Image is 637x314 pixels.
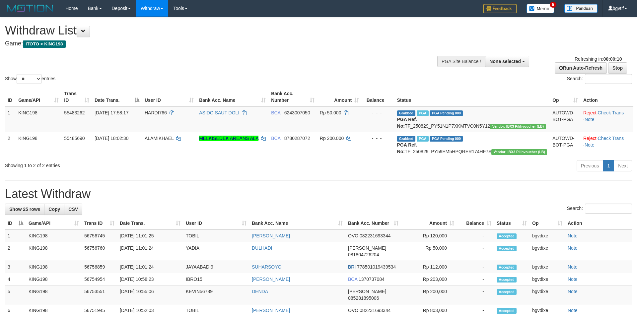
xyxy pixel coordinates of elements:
[457,242,494,261] td: -
[16,106,61,132] td: KING198
[252,233,290,238] a: [PERSON_NAME]
[348,264,356,270] span: BRI
[360,308,390,313] span: Copy 082231693344 to clipboard
[497,246,517,251] span: Accepted
[5,261,26,273] td: 3
[345,217,401,229] th: Bank Acc. Number: activate to sort column ascending
[364,109,391,116] div: - - -
[530,217,565,229] th: Op: activate to sort column ascending
[199,136,258,141] a: MELKISEDEK AREANS ALA
[362,88,394,106] th: Balance
[183,261,249,273] td: JAYAABADI9
[252,289,268,294] a: DENDA
[394,132,550,157] td: TF_250829_PY59EM5HPQRER174HF7S
[44,204,64,215] a: Copy
[598,136,624,141] a: Check Trans
[581,88,633,106] th: Action
[320,110,341,115] span: Rp 50.000
[348,245,386,251] span: [PERSON_NAME]
[608,62,627,74] a: Stop
[68,207,78,212] span: CSV
[95,136,128,141] span: [DATE] 18:02:30
[585,74,632,84] input: Search:
[183,229,249,242] td: TOBIL
[581,132,633,157] td: · ·
[5,229,26,242] td: 1
[92,88,142,106] th: Date Trans.: activate to sort column descending
[48,207,60,212] span: Copy
[394,106,550,132] td: TF_250829_PY51N1P7XKMTVC0N5Y12
[61,88,92,106] th: Trans ID: activate to sort column ascending
[394,88,550,106] th: Status
[614,160,632,171] a: Next
[26,217,82,229] th: Game/API: activate to sort column ascending
[82,261,117,273] td: 56756859
[64,136,85,141] span: 55485690
[585,204,632,214] input: Search:
[550,88,581,106] th: Op: activate to sort column ascending
[5,132,16,157] td: 2
[457,285,494,304] td: -
[437,56,485,67] div: PGA Site Balance /
[497,289,517,295] span: Accepted
[397,117,417,129] b: PGA Ref. No:
[183,242,249,261] td: YADIA
[583,136,597,141] a: Reject
[249,217,345,229] th: Bank Acc. Name: activate to sort column ascending
[568,233,578,238] a: Note
[581,106,633,132] td: · ·
[364,135,391,142] div: - - -
[117,273,183,285] td: [DATE] 10:58:23
[26,229,82,242] td: KING198
[348,295,379,301] span: Copy 085281895006 to clipboard
[568,277,578,282] a: Note
[268,88,317,106] th: Bank Acc. Number: activate to sort column ascending
[397,136,416,142] span: Grabbed
[145,136,174,141] span: ALAMIKHAEL
[357,264,396,270] span: Copy 778501019439534 to clipboard
[183,273,249,285] td: IBRO15
[5,217,26,229] th: ID: activate to sort column descending
[359,277,385,282] span: Copy 1370737084 to clipboard
[64,110,85,115] span: 55483262
[417,110,428,116] span: Marked by bgvdixe
[565,217,632,229] th: Action
[5,159,260,169] div: Showing 1 to 2 of 2 entries
[117,217,183,229] th: Date Trans.: activate to sort column ascending
[271,136,280,141] span: BCA
[555,62,607,74] a: Run Auto-Refresh
[252,245,272,251] a: DULHADI
[497,233,517,239] span: Accepted
[16,132,61,157] td: KING198
[284,110,310,115] span: Copy 6243007050 to clipboard
[360,233,390,238] span: Copy 082231693344 to clipboard
[430,110,463,116] span: PGA Pending
[5,40,418,47] h4: Game:
[567,204,632,214] label: Search:
[397,110,416,116] span: Grabbed
[82,229,117,242] td: 56756745
[550,106,581,132] td: AUTOWD-BOT-PGA
[252,308,290,313] a: [PERSON_NAME]
[530,261,565,273] td: bgvdixe
[117,261,183,273] td: [DATE] 11:01:24
[550,2,557,8] span: 5
[82,273,117,285] td: 56754954
[494,217,530,229] th: Status: activate to sort column ascending
[5,88,16,106] th: ID
[5,106,16,132] td: 1
[348,277,357,282] span: BCA
[183,285,249,304] td: KEVIN56789
[603,160,614,171] a: 1
[457,261,494,273] td: -
[530,242,565,261] td: bgvdixe
[485,56,529,67] button: None selected
[5,204,44,215] a: Show 25 rows
[26,273,82,285] td: KING198
[397,142,417,154] b: PGA Ref. No:
[284,136,310,141] span: Copy 8780287072 to clipboard
[82,242,117,261] td: 56756760
[9,207,40,212] span: Show 25 rows
[17,74,41,84] select: Showentries
[5,24,418,37] h1: Withdraw List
